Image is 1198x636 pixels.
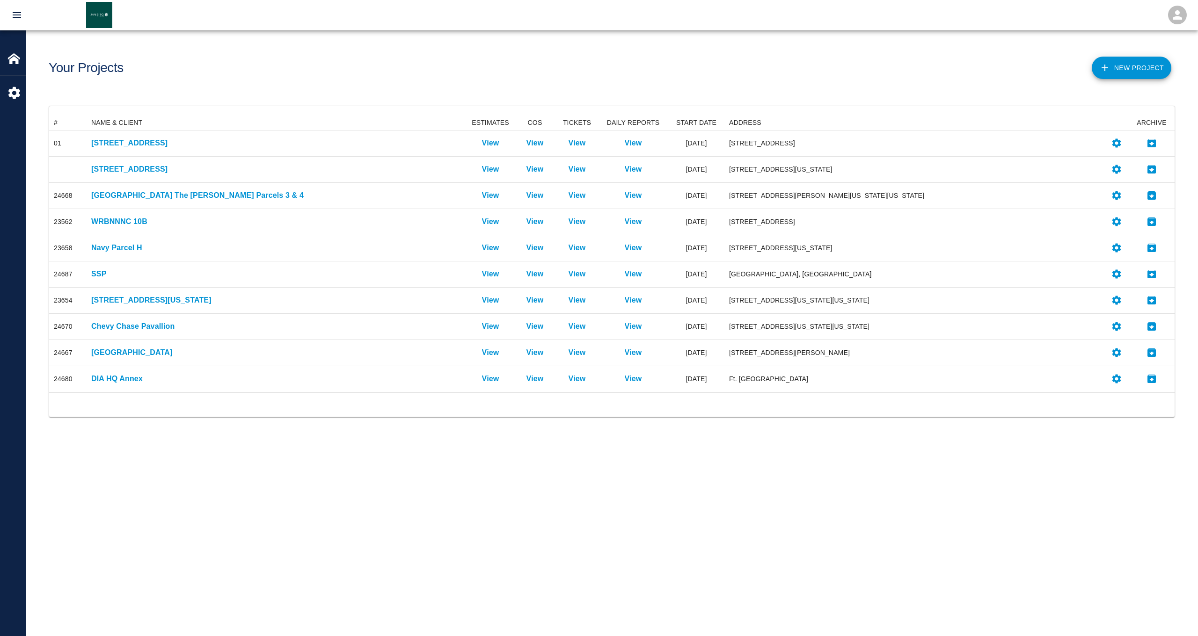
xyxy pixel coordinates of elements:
a: View [569,164,586,175]
a: View [569,268,586,280]
div: [DATE] [668,366,724,392]
p: View [625,242,642,253]
a: View [625,347,642,358]
a: View [569,242,586,253]
p: [GEOGRAPHIC_DATA] The [PERSON_NAME] Parcels 3 & 4 [91,190,462,201]
div: COS [528,115,542,130]
a: View [482,164,499,175]
div: START DATE [676,115,716,130]
a: View [482,216,499,227]
div: [STREET_ADDRESS] [729,138,1100,148]
div: 23654 [54,296,73,305]
a: View [569,137,586,149]
div: # [54,115,58,130]
img: Janeiro Inc [86,2,112,28]
a: View [625,190,642,201]
div: [STREET_ADDRESS][US_STATE] [729,165,1100,174]
div: NAME & CLIENT [91,115,142,130]
a: View [625,164,642,175]
a: View [569,373,586,384]
a: DIA HQ Annex [91,373,462,384]
a: [GEOGRAPHIC_DATA] [91,347,462,358]
p: View [526,137,544,149]
div: ESTIMATES [467,115,514,130]
div: [GEOGRAPHIC_DATA], [GEOGRAPHIC_DATA] [729,269,1100,279]
div: 01 [54,138,61,148]
a: View [482,268,499,280]
div: [STREET_ADDRESS][US_STATE][US_STATE] [729,296,1100,305]
a: View [625,295,642,306]
a: View [625,216,642,227]
p: View [526,373,544,384]
p: View [526,321,544,332]
a: WRBNNNC 10B [91,216,462,227]
a: View [482,137,499,149]
div: [DATE] [668,235,724,261]
div: ARCHIVE [1128,115,1175,130]
a: [STREET_ADDRESS] [91,164,462,175]
a: View [569,216,586,227]
p: View [482,373,499,384]
button: Settings [1107,160,1126,179]
div: NAME & CLIENT [87,115,467,130]
div: ESTIMATES [472,115,509,130]
div: DAILY REPORTS [607,115,659,130]
div: [DATE] [668,183,724,209]
a: View [569,295,586,306]
a: View [482,321,499,332]
a: View [482,295,499,306]
p: View [526,347,544,358]
div: DAILY REPORTS [598,115,668,130]
p: View [482,190,499,201]
div: Ft. [GEOGRAPHIC_DATA] [729,374,1100,383]
div: [STREET_ADDRESS] [729,217,1100,226]
a: View [482,242,499,253]
p: View [569,190,586,201]
p: View [526,268,544,280]
a: Chevy Chase Pavallion [91,321,462,332]
p: View [569,347,586,358]
p: SSP [91,268,462,280]
p: Navy Parcel H [91,242,462,253]
a: View [569,321,586,332]
div: 24680 [54,374,73,383]
a: View [625,137,642,149]
a: View [625,321,642,332]
div: [STREET_ADDRESS][US_STATE] [729,243,1100,253]
div: [DATE] [668,209,724,235]
a: View [625,268,642,280]
a: View [526,242,544,253]
p: View [482,347,499,358]
button: Settings [1107,238,1126,257]
a: [STREET_ADDRESS][US_STATE] [91,295,462,306]
div: 24687 [54,269,73,279]
div: 24667 [54,348,73,357]
div: [DATE] [668,130,724,157]
div: [DATE] [668,340,724,366]
p: View [526,164,544,175]
button: Settings [1107,186,1126,205]
div: [DATE] [668,261,724,288]
button: Settings [1107,291,1126,310]
p: [STREET_ADDRESS] [91,137,462,149]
